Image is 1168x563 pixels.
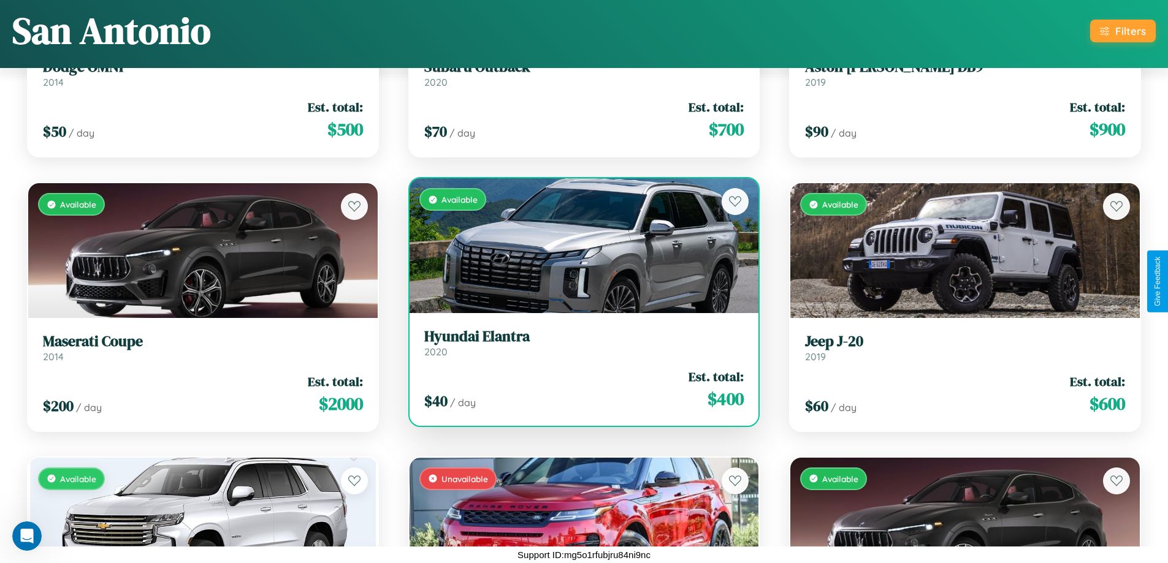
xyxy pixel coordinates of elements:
span: Est. total: [689,368,744,385]
span: $ 600 [1090,391,1125,416]
h3: Aston [PERSON_NAME] DB9 [805,58,1125,76]
span: $ 500 [327,117,363,142]
span: $ 900 [1090,117,1125,142]
span: / day [69,127,94,139]
h3: Maserati Coupe [43,333,363,350]
span: Available [60,199,96,210]
a: Subaru Outback2020 [424,58,744,88]
h3: Jeep J-20 [805,333,1125,350]
span: Est. total: [689,98,744,116]
span: $ 70 [424,121,447,142]
span: $ 40 [424,391,448,411]
a: Hyundai Elantra2020 [424,328,744,358]
a: Jeep J-202019 [805,333,1125,363]
span: Est. total: [308,98,363,116]
span: $ 700 [709,117,744,142]
span: Available [822,474,858,484]
span: $ 60 [805,396,828,416]
span: Available [822,199,858,210]
span: Available [60,474,96,484]
span: $ 50 [43,121,66,142]
span: 2014 [43,350,64,363]
a: Maserati Coupe2014 [43,333,363,363]
span: 2020 [424,76,448,88]
a: Dodge OMNI2014 [43,58,363,88]
iframe: Intercom live chat [12,521,42,551]
a: Aston [PERSON_NAME] DB92019 [805,58,1125,88]
span: Unavailable [441,474,488,484]
span: Est. total: [1070,372,1125,390]
p: Support ID: mg5o1rfubjru84ni9nc [517,546,651,563]
span: 2020 [424,346,448,358]
span: $ 400 [708,387,744,411]
div: Filters [1115,25,1146,37]
span: / day [831,127,857,139]
span: $ 2000 [319,391,363,416]
span: / day [76,401,102,414]
span: Est. total: [1070,98,1125,116]
button: Filters [1090,20,1156,42]
span: Est. total: [308,372,363,390]
span: 2019 [805,350,826,363]
h1: San Antonio [12,6,211,56]
div: Give Feedback [1153,257,1162,306]
span: $ 90 [805,121,828,142]
span: / day [450,396,476,409]
h3: Hyundai Elantra [424,328,744,346]
span: 2014 [43,76,64,88]
span: / day [831,401,857,414]
span: $ 200 [43,396,74,416]
span: Available [441,194,478,205]
span: 2019 [805,76,826,88]
span: / day [449,127,475,139]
